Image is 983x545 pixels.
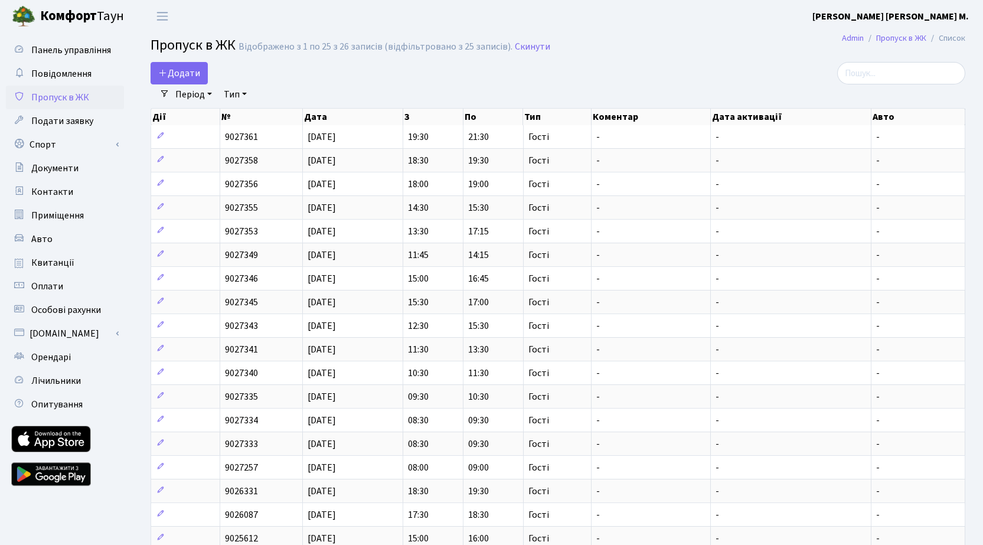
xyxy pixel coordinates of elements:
span: 9027356 [225,178,258,191]
span: 13:30 [408,225,429,238]
span: 19:30 [468,154,489,167]
th: З [403,109,463,125]
b: [PERSON_NAME] [PERSON_NAME] М. [812,10,969,23]
span: [DATE] [308,178,336,191]
span: 9027355 [225,201,258,214]
span: [DATE] [308,201,336,214]
span: - [596,319,600,332]
span: - [716,390,719,403]
span: 14:15 [468,249,489,262]
span: 18:30 [408,485,429,498]
a: Авто [6,227,124,251]
span: - [716,343,719,356]
span: - [596,272,600,285]
span: 11:45 [408,249,429,262]
span: Повідомлення [31,67,92,80]
span: - [876,319,880,332]
span: [DATE] [308,296,336,309]
a: Панель управління [6,38,124,62]
th: Дії [151,109,220,125]
span: 16:45 [468,272,489,285]
a: Квитанції [6,251,124,275]
a: Тип [219,84,252,105]
a: Приміщення [6,204,124,227]
span: 9025612 [225,532,258,545]
span: 15:30 [408,296,429,309]
span: 9027340 [225,367,258,380]
a: Подати заявку [6,109,124,133]
span: - [596,461,600,474]
th: Авто [871,109,965,125]
span: Панель управління [31,44,111,57]
a: Документи [6,156,124,180]
span: Гості [528,510,549,520]
span: [DATE] [308,130,336,143]
a: Оплати [6,275,124,298]
a: Додати [151,62,208,84]
span: [DATE] [308,438,336,451]
span: Подати заявку [31,115,93,128]
span: - [876,367,880,380]
span: 18:30 [408,154,429,167]
span: Лічильники [31,374,81,387]
th: Тип [523,109,591,125]
span: - [596,414,600,427]
span: - [716,201,719,214]
span: - [596,130,600,143]
span: [DATE] [308,249,336,262]
span: 13:30 [468,343,489,356]
span: 17:30 [408,508,429,521]
th: Дата активації [711,109,871,125]
span: Контакти [31,185,73,198]
span: Гості [528,392,549,402]
span: - [876,296,880,309]
span: - [716,532,719,545]
img: logo.png [12,5,35,28]
span: - [716,225,719,238]
span: [DATE] [308,367,336,380]
span: - [596,154,600,167]
a: Пропуск в ЖК [876,32,926,44]
span: 9027257 [225,461,258,474]
span: - [876,225,880,238]
a: Спорт [6,133,124,156]
button: Переключити навігацію [148,6,177,26]
span: Пропуск в ЖК [31,91,89,104]
span: - [876,461,880,474]
span: 08:30 [408,438,429,451]
span: 15:00 [408,272,429,285]
th: Дата [303,109,403,125]
span: 16:00 [468,532,489,545]
span: 9027341 [225,343,258,356]
span: - [876,154,880,167]
th: Коментар [592,109,711,125]
span: 12:30 [408,319,429,332]
span: [DATE] [308,225,336,238]
span: [DATE] [308,414,336,427]
span: Гості [528,132,549,142]
span: Гості [528,368,549,378]
span: [DATE] [308,508,336,521]
span: - [596,178,600,191]
span: Таун [40,6,124,27]
span: - [596,508,600,521]
span: Оплати [31,280,63,293]
a: Admin [842,32,864,44]
span: [DATE] [308,461,336,474]
span: - [596,438,600,451]
span: - [716,508,719,521]
span: 18:00 [408,178,429,191]
span: - [716,319,719,332]
span: Гості [528,534,549,543]
span: [DATE] [308,343,336,356]
span: - [716,249,719,262]
span: Квитанції [31,256,74,269]
span: Гості [528,227,549,236]
span: - [876,390,880,403]
span: - [876,414,880,427]
span: Особові рахунки [31,303,101,316]
span: - [596,296,600,309]
span: Документи [31,162,79,175]
span: - [876,130,880,143]
a: Повідомлення [6,62,124,86]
